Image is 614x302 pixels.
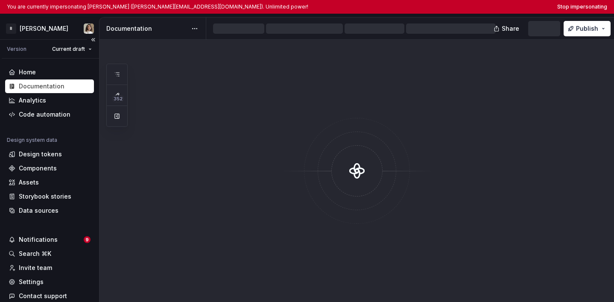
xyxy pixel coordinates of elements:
[502,24,519,33] span: Share
[557,3,607,10] button: Stop impersonating
[5,190,94,203] a: Storybook stories
[6,23,16,34] div: R
[5,79,94,93] a: Documentation
[5,233,94,246] button: Notifications9
[112,95,124,102] span: 352
[19,178,39,187] div: Assets
[576,24,598,33] span: Publish
[84,23,94,34] img: Sandrina pereira
[19,150,62,158] div: Design tokens
[7,46,26,53] div: Version
[5,176,94,189] a: Assets
[7,3,308,10] p: You are currently impersonating [PERSON_NAME] ([PERSON_NAME][EMAIL_ADDRESS][DOMAIN_NAME]). Unlimi...
[5,247,94,261] button: Search ⌘K
[19,82,64,91] div: Documentation
[5,275,94,289] a: Settings
[20,24,68,33] div: [PERSON_NAME]
[19,292,67,300] div: Contact support
[87,34,99,46] button: Collapse sidebar
[106,24,187,33] div: Documentation
[84,236,91,243] span: 9
[564,21,611,36] button: Publish
[5,161,94,175] a: Components
[5,204,94,217] a: Data sources
[19,192,71,201] div: Storybook stories
[5,94,94,107] a: Analytics
[5,108,94,121] a: Code automation
[19,249,51,258] div: Search ⌘K
[19,110,70,119] div: Code automation
[19,235,58,244] div: Notifications
[19,96,46,105] div: Analytics
[5,147,94,161] a: Design tokens
[19,278,44,286] div: Settings
[2,19,97,38] button: R[PERSON_NAME]Sandrina pereira
[19,264,52,272] div: Invite team
[19,164,57,173] div: Components
[5,261,94,275] a: Invite team
[52,46,85,53] span: Current draft
[489,21,525,36] button: Share
[48,43,96,55] button: Current draft
[5,65,94,79] a: Home
[19,206,58,215] div: Data sources
[7,137,57,144] div: Design system data
[19,68,36,76] div: Home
